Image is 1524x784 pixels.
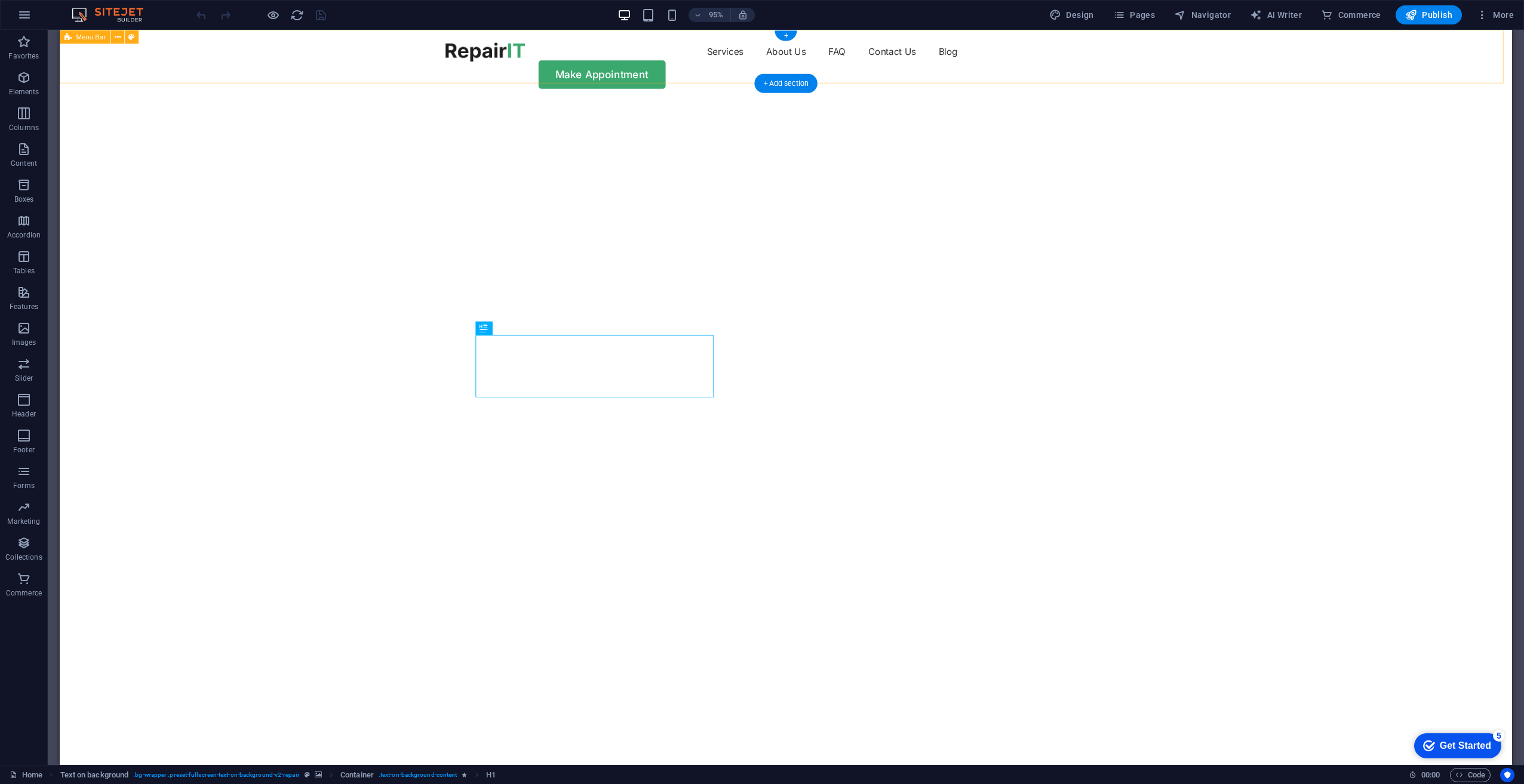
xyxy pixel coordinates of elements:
button: 95% [689,8,731,22]
span: : [1430,770,1431,779]
p: Boxes [14,195,34,204]
p: Favorites [8,51,39,61]
h6: Session time [1409,768,1440,782]
button: Publish [1396,5,1462,24]
span: Code [1455,768,1485,782]
p: Header [12,409,36,419]
p: Content [11,159,37,168]
span: . bg-wrapper .preset-fullscreen-text-on-background-v2-repair [133,768,299,782]
p: Elements [9,87,39,97]
img: Editor Logo [69,8,158,22]
p: Features [10,302,38,311]
p: Slider [15,374,33,383]
a: Click to cancel selection. Double-click to open Pages [10,768,42,782]
button: Design [1044,5,1099,24]
i: Element contains an animation [462,771,467,778]
div: Get Started [32,13,84,24]
i: This element contains a background [315,771,322,778]
button: Commerce [1316,5,1386,24]
button: reload [290,8,304,22]
span: Commerce [1321,9,1381,21]
p: Marketing [7,517,40,526]
span: Pages [1113,9,1155,21]
button: Pages [1108,5,1160,24]
span: Click to select. Double-click to edit [340,768,374,782]
nav: breadcrumb [60,768,496,782]
div: + [775,30,797,41]
i: On resize automatically adjust zoom level to fit chosen device. [738,10,748,20]
p: Footer [13,445,35,455]
p: Forms [13,481,35,490]
div: Get Started 5 items remaining, 0% complete [7,6,94,31]
span: Menu Bar [76,33,106,40]
span: 00 00 [1421,768,1440,782]
span: Click to select. Double-click to edit [60,768,129,782]
p: Images [12,338,36,347]
h6: 95% [706,8,726,22]
button: Navigator [1169,5,1236,24]
span: AI Writer [1250,9,1302,21]
p: Columns [9,123,39,132]
span: Design [1049,9,1094,21]
span: Click to select. Double-click to edit [486,768,496,782]
div: + Add section [754,73,817,92]
span: . text-on-background-content [379,768,457,782]
button: AI Writer [1245,5,1307,24]
button: Code [1450,768,1491,782]
i: Reload page [290,8,304,22]
p: Collections [5,552,42,562]
span: More [1476,9,1514,21]
span: Publish [1405,9,1452,21]
p: Commerce [6,588,42,598]
div: 5 [85,2,97,14]
p: Accordion [7,230,41,240]
button: More [1471,5,1519,24]
button: Usercentrics [1500,768,1514,782]
span: Navigator [1174,9,1231,21]
div: Design (Ctrl+Alt+Y) [1044,5,1099,24]
p: Tables [13,266,35,276]
i: This element is a customizable preset [305,771,310,778]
